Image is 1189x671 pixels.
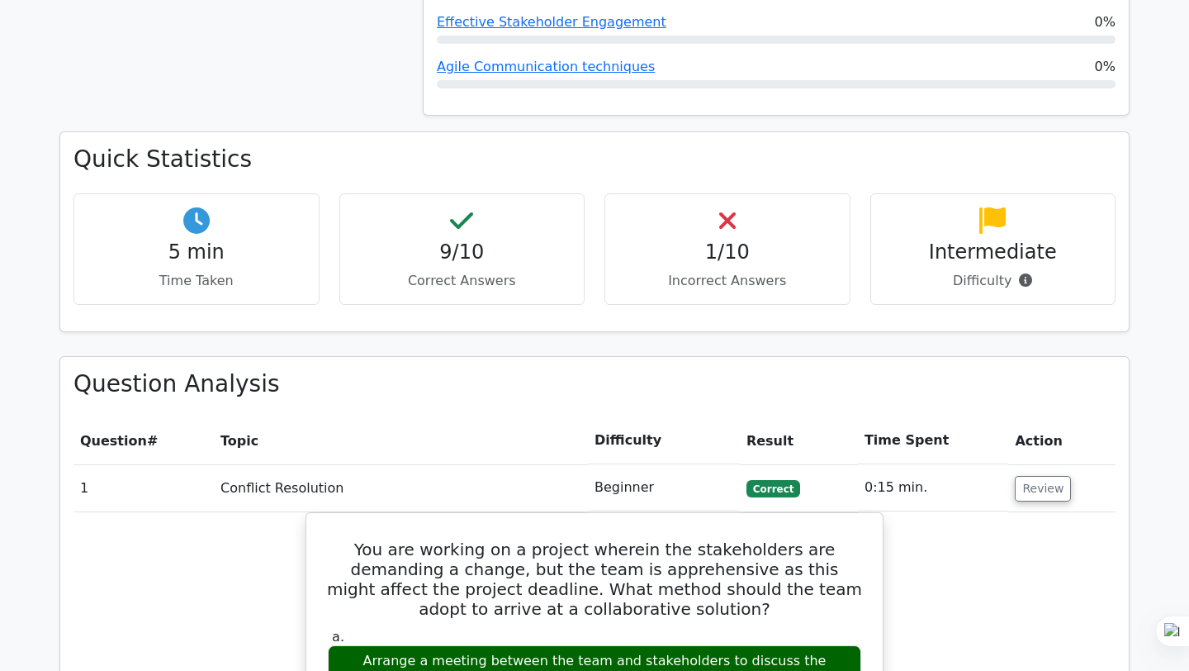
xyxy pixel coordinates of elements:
h5: You are working on a project wherein the stakeholders are demanding a change, but the team is app... [326,540,863,619]
p: Incorrect Answers [618,271,836,291]
h4: 5 min [88,240,306,264]
p: Correct Answers [353,271,571,291]
span: Question [80,433,147,449]
h4: 1/10 [618,240,836,264]
span: Correct [746,480,800,497]
button: Review [1015,476,1071,502]
th: Time Spent [858,417,1009,464]
h3: Question Analysis [73,370,1116,398]
a: Effective Stakeholder Engagement [437,14,666,30]
p: Difficulty [884,271,1102,291]
a: Agile Communication techniques [437,59,655,74]
h3: Quick Statistics [73,145,1116,174]
th: Action [1008,417,1116,464]
h4: Intermediate [884,240,1102,264]
th: Topic [214,417,588,464]
h4: 9/10 [353,240,571,264]
span: 0% [1095,12,1116,32]
p: Time Taken [88,271,306,291]
td: Beginner [588,464,740,512]
td: 1 [73,464,214,512]
span: 0% [1095,57,1116,77]
th: # [73,417,214,464]
span: a. [332,629,344,645]
td: Conflict Resolution [214,464,588,512]
th: Difficulty [588,417,740,464]
td: 0:15 min. [858,464,1009,512]
th: Result [740,417,858,464]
